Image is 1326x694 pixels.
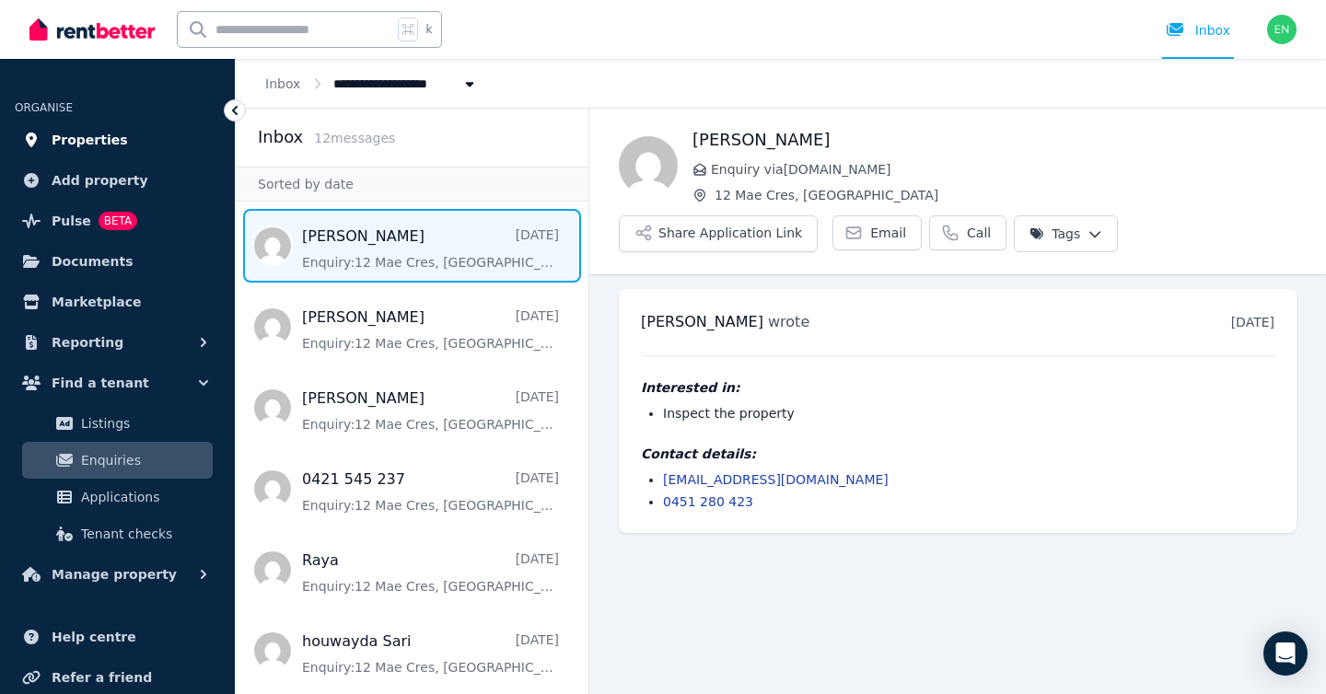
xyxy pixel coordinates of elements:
a: houwayda Sari[DATE]Enquiry:12 Mae Cres, [GEOGRAPHIC_DATA]. [302,630,559,677]
li: Inspect the property [663,404,1274,422]
span: Applications [81,486,205,508]
span: 12 message s [314,131,395,145]
h2: Inbox [258,124,303,150]
span: Refer a friend [52,666,152,688]
a: Applications [22,479,213,515]
img: Ed Nataraj [1267,15,1297,44]
span: Enquiry via [DOMAIN_NAME] [711,160,1297,179]
div: Inbox [1166,21,1230,40]
span: Manage property [52,563,177,585]
span: Email [870,224,906,242]
a: Inbox [265,76,300,91]
span: Tenant checks [81,523,205,545]
a: Raya[DATE]Enquiry:12 Mae Cres, [GEOGRAPHIC_DATA]. [302,549,559,596]
span: k [425,22,432,37]
a: PulseBETA [15,202,220,239]
span: Pulse [52,210,91,232]
a: Properties [15,121,220,158]
a: Help centre [15,619,220,655]
span: Marketplace [52,291,141,313]
span: Help centre [52,626,136,648]
button: Find a tenant [15,364,220,401]
span: Tags [1029,225,1080,243]
a: Add property [15,162,220,199]
a: [PERSON_NAME][DATE]Enquiry:12 Mae Cres, [GEOGRAPHIC_DATA]. [302,307,559,353]
h4: Interested in: [641,378,1274,397]
a: Listings [22,405,213,442]
a: [EMAIL_ADDRESS][DOMAIN_NAME] [663,472,889,487]
a: Email [832,215,922,250]
img: RentBetter [29,16,155,43]
h4: Contact details: [641,445,1274,463]
img: Teresa Tairi [619,136,678,195]
span: Documents [52,250,134,272]
a: 0421 545 237[DATE]Enquiry:12 Mae Cres, [GEOGRAPHIC_DATA]. [302,468,559,515]
a: 0451 280 423 [663,494,753,509]
span: Reporting [52,331,123,353]
a: Tenant checks [22,515,213,552]
a: Call [929,215,1006,250]
span: Add property [52,169,148,191]
button: Share Application Link [619,215,818,252]
span: 12 Mae Cres, [GEOGRAPHIC_DATA] [715,186,1297,204]
span: wrote [768,313,809,330]
button: Tags [1014,215,1118,252]
span: Enquiries [81,449,205,471]
time: [DATE] [1231,315,1274,330]
span: BETA [99,212,137,230]
span: Call [967,224,991,242]
a: Marketplace [15,283,220,320]
span: [PERSON_NAME] [641,313,763,330]
span: ORGANISE [15,101,73,114]
button: Manage property [15,556,220,593]
span: Properties [52,129,128,151]
h1: [PERSON_NAME] [692,127,1297,153]
button: Reporting [15,324,220,361]
nav: Breadcrumb [236,59,508,108]
a: [PERSON_NAME][DATE]Enquiry:12 Mae Cres, [GEOGRAPHIC_DATA]. [302,387,559,434]
a: Enquiries [22,442,213,479]
div: Sorted by date [236,167,588,202]
div: Open Intercom Messenger [1263,631,1308,676]
a: Documents [15,243,220,280]
a: [PERSON_NAME][DATE]Enquiry:12 Mae Cres, [GEOGRAPHIC_DATA]. [302,226,559,272]
span: Find a tenant [52,372,149,394]
span: Listings [81,412,205,434]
